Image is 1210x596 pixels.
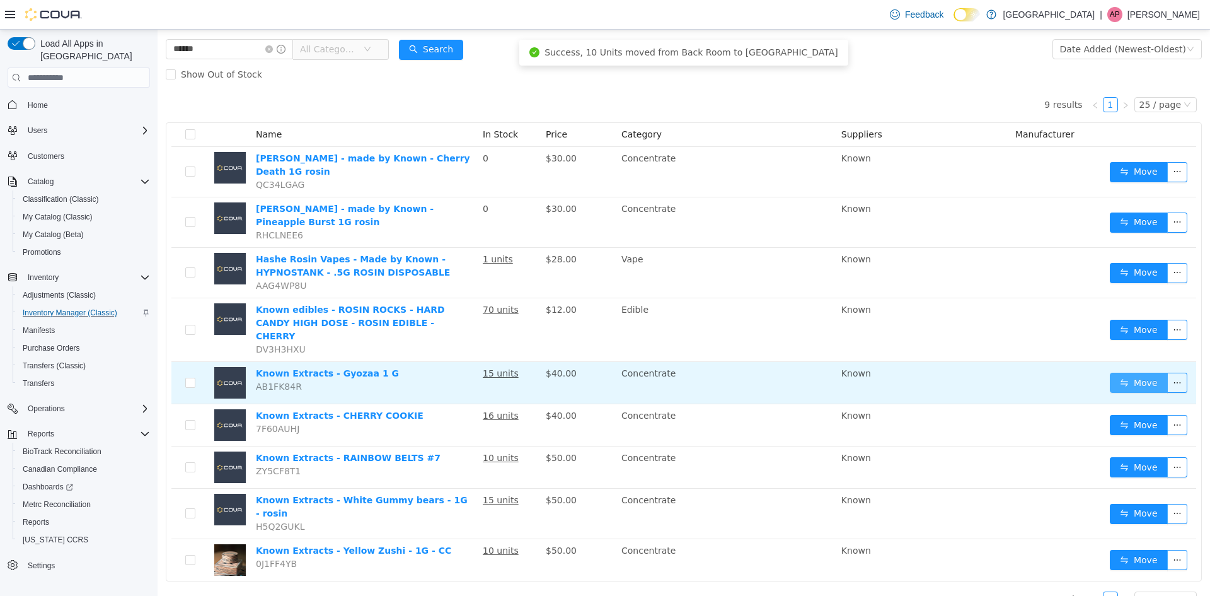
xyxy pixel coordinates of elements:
[388,339,419,349] span: $40.00
[18,245,150,260] span: Promotions
[18,209,98,225] a: My Catalog (Classic)
[1010,290,1030,310] button: icon: ellipsis
[18,288,150,303] span: Adjustments (Classic)
[23,230,84,240] span: My Catalog (Beta)
[684,339,713,349] span: Known
[98,394,142,404] span: 7F60AUHJ
[952,132,1010,153] button: icon: swapMove
[98,465,310,489] a: Known Extracts - White Gummy bears - 1G - rosin
[28,126,47,136] span: Users
[1010,474,1030,494] button: icon: ellipsis
[18,444,150,459] span: BioTrack Reconciliation
[98,492,147,502] span: H5Q2GUKL
[18,532,150,547] span: Washington CCRS
[459,459,679,510] td: Concentrate
[18,288,101,303] a: Adjustments (Classic)
[18,444,107,459] a: BioTrack Reconciliation
[1010,132,1030,153] button: icon: ellipsis
[57,122,88,154] img: Hashe Rosin - made by Known - Cherry Death 1G rosin placeholder
[684,225,713,235] span: Known
[952,385,1010,406] button: icon: swapMove
[98,225,292,248] a: Hashe Rosin Vapes - Made by Known - HYPNOSTANK - .5G ROSIN DISPOSABLE
[18,462,102,477] a: Canadian Compliance
[98,150,147,160] span: QC34LGAG
[23,149,69,164] a: Customers
[459,218,679,269] td: Vape
[887,67,925,83] li: 9 results
[23,290,96,300] span: Adjustments (Classic)
[206,16,214,25] i: icon: down
[23,426,59,441] button: Reports
[372,18,382,28] i: icon: check-circle
[23,174,59,189] button: Catalog
[952,428,1010,448] button: icon: swapMove
[98,529,139,539] span: 0J1FF4YB
[23,174,150,189] span: Catalog
[1107,7,1122,22] div: Alyssa Poage
[960,67,976,83] li: Next Page
[23,270,64,285] button: Inventory
[18,323,150,338] span: Manifests
[684,275,713,285] span: Known
[57,173,88,204] img: Hashe Rosin - made by Known - Pineapple Burst 1G rosin placeholder
[57,515,88,546] img: Known Extracts - Yellow Zushi - 1G - CC hero shot
[23,96,150,112] span: Home
[684,174,713,184] span: Known
[23,361,86,371] span: Transfers (Classic)
[241,10,306,30] button: icon: searchSearch
[23,535,88,545] span: [US_STATE] CCRS
[18,245,66,260] a: Promotions
[13,496,155,513] button: Metrc Reconciliation
[23,482,73,492] span: Dashboards
[905,8,943,21] span: Feedback
[388,124,419,134] span: $30.00
[964,72,972,79] i: icon: right
[325,381,361,391] u: 16 units
[13,190,155,208] button: Classification (Classic)
[459,117,679,168] td: Concentrate
[1010,520,1030,540] button: icon: ellipsis
[388,423,419,433] span: $50.00
[3,122,155,139] button: Users
[28,151,64,161] span: Customers
[13,375,155,392] button: Transfers
[142,13,200,26] span: All Categories
[23,148,150,164] span: Customers
[98,339,241,349] a: Known Extracts - Gyozaa 1 G
[98,381,266,391] a: Known Extracts - CHERRY COOKIE
[1026,71,1034,80] i: icon: down
[464,100,504,110] span: Category
[930,67,945,83] li: Previous Page
[98,516,294,526] a: Known Extracts - Yellow Zushi - 1G - CC
[23,270,150,285] span: Inventory
[13,243,155,261] button: Promotions
[1100,7,1102,22] p: |
[18,462,150,477] span: Canadian Compliance
[388,275,419,285] span: $12.00
[325,275,361,285] u: 70 units
[18,305,150,320] span: Inventory Manager (Classic)
[388,465,419,476] span: $50.00
[98,423,283,433] a: Known Extracts - RAINBOW BELTS #7
[1029,16,1037,25] i: icon: down
[28,429,54,439] span: Reports
[23,401,70,416] button: Operations
[684,124,713,134] span: Known
[1026,566,1034,575] i: icon: down
[18,497,96,512] a: Metrc Reconciliation
[325,100,360,110] span: In Stock
[684,423,713,433] span: Known
[98,315,148,325] span: DV3H3HXU
[902,10,1028,29] div: Date Added (Newest-Oldest)
[13,460,155,478] button: Canadian Compliance
[934,72,942,79] i: icon: left
[108,16,115,23] i: icon: close-circle
[13,322,155,339] button: Manifests
[23,447,101,457] span: BioTrack Reconciliation
[23,98,53,113] a: Home
[325,516,361,526] u: 10 units
[98,201,146,211] span: RHCLNEE6
[684,100,725,110] span: Suppliers
[18,305,122,320] a: Inventory Manager (Classic)
[18,515,54,530] a: Reports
